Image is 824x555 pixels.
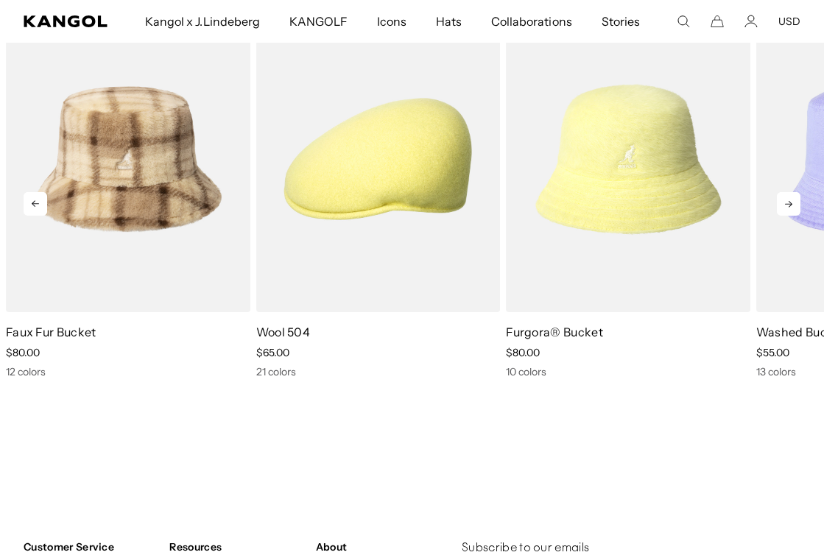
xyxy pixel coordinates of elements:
[6,365,250,378] div: 12 colors
[24,15,108,27] a: Kangol
[506,346,540,359] span: $80.00
[250,6,501,378] div: 1 of 10
[6,6,250,312] img: Faux Fur Bucket
[6,346,40,359] span: $80.00
[506,6,750,312] img: Furgora® Bucket
[778,15,800,28] button: USD
[169,540,303,554] h4: Resources
[506,365,750,378] div: 10 colors
[256,325,311,339] a: Wool 504
[256,346,289,359] span: $65.00
[24,540,158,554] h4: Customer Service
[500,6,750,378] div: 2 of 10
[256,365,501,378] div: 21 colors
[256,6,501,312] img: Wool 504
[744,15,758,28] a: Account
[677,15,690,28] summary: Search here
[756,346,789,359] span: $55.00
[316,540,450,554] h4: About
[711,15,724,28] button: Cart
[506,325,603,339] a: Furgora® Bucket
[6,325,96,339] a: Faux Fur Bucket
